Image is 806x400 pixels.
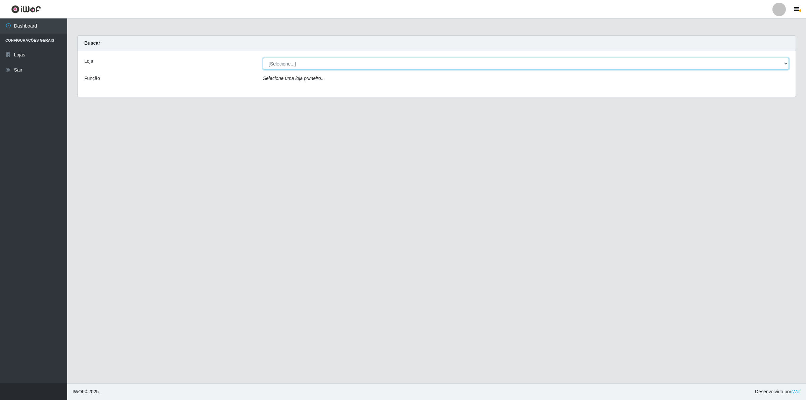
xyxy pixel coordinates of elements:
a: iWof [791,389,801,394]
span: IWOF [73,389,85,394]
img: CoreUI Logo [11,5,41,13]
span: © 2025 . [73,388,100,395]
label: Loja [84,58,93,65]
span: Desenvolvido por [755,388,801,395]
i: Selecione uma loja primeiro... [263,76,325,81]
strong: Buscar [84,40,100,46]
label: Função [84,75,100,82]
